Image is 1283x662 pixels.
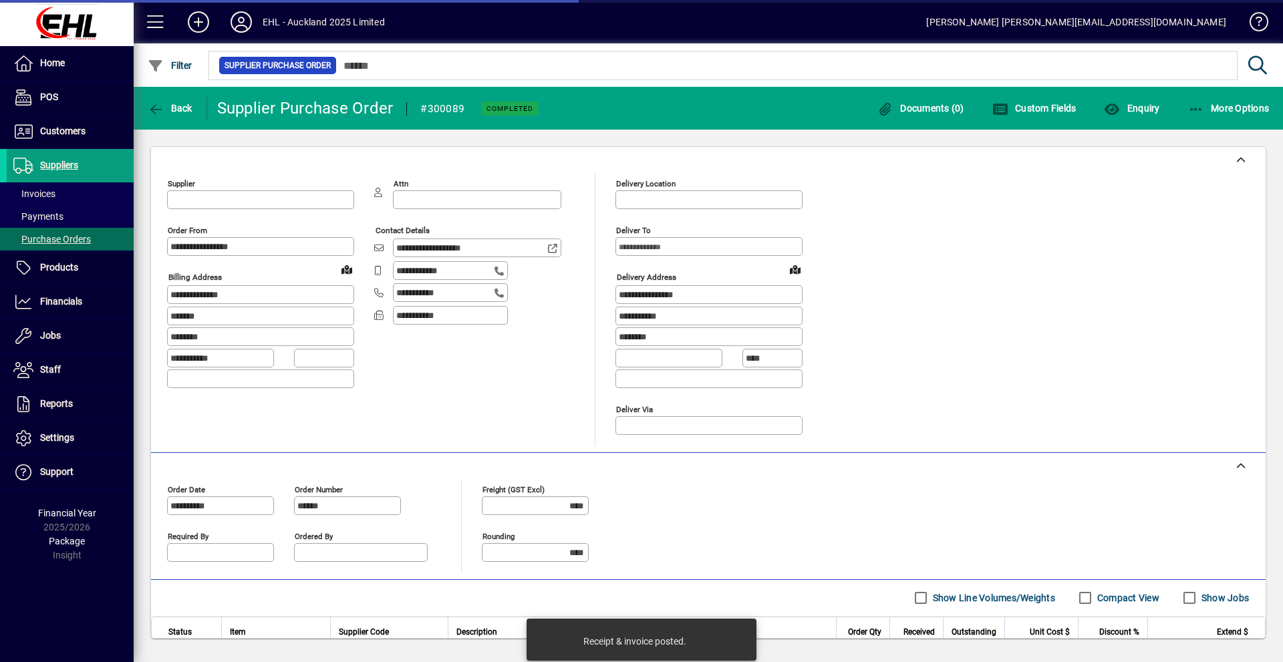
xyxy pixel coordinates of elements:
a: POS [7,81,134,114]
span: Purchase Orders [13,234,91,244]
mat-label: Delivery Location [616,179,676,188]
span: Financial Year [38,508,96,518]
label: Show Line Volumes/Weights [930,591,1055,605]
span: Reports [40,398,73,409]
a: Settings [7,422,134,455]
span: Invoices [13,188,55,199]
a: Products [7,251,134,285]
span: Supplier Code [339,625,389,639]
span: Payments [13,211,63,222]
span: Settings [40,432,74,443]
a: Home [7,47,134,80]
span: Filter [148,60,192,71]
mat-label: Rounding [482,531,515,540]
span: Supplier Purchase Order [225,59,331,72]
span: Staff [40,364,61,375]
mat-label: Attn [394,179,408,188]
span: Custom Fields [992,103,1077,114]
a: Staff [7,353,134,387]
a: Support [7,456,134,489]
a: Knowledge Base [1240,3,1266,46]
span: Unit Cost $ [1030,625,1070,639]
a: Customers [7,115,134,148]
span: More Options [1188,103,1270,114]
span: Outstanding [952,625,996,639]
mat-label: Order number [295,484,343,494]
span: Products [40,262,78,273]
span: Item [230,625,246,639]
a: Invoices [7,182,134,205]
mat-label: Deliver To [616,226,651,235]
mat-label: Supplier [168,179,195,188]
label: Compact View [1095,591,1159,605]
span: Financials [40,296,82,307]
span: Extend $ [1217,625,1248,639]
span: Jobs [40,330,61,341]
a: Financials [7,285,134,319]
span: Suppliers [40,160,78,170]
app-page-header-button: Back [134,96,207,120]
label: Show Jobs [1199,591,1249,605]
button: Enquiry [1101,96,1163,120]
span: Enquiry [1104,103,1159,114]
button: Profile [220,10,263,34]
span: Package [49,536,85,546]
mat-label: Order from [168,226,207,235]
a: Jobs [7,319,134,353]
mat-label: Order date [168,484,205,494]
div: Supplier Purchase Order [217,98,394,119]
a: View on map [785,259,806,280]
mat-label: Freight (GST excl) [482,484,545,494]
span: POS [40,92,58,102]
div: [PERSON_NAME] [PERSON_NAME][EMAIL_ADDRESS][DOMAIN_NAME] [926,11,1226,33]
mat-label: Required by [168,531,208,540]
a: Purchase Orders [7,228,134,251]
div: EHL - Auckland 2025 Limited [263,11,385,33]
span: Order Qty [848,625,881,639]
span: Discount % [1099,625,1139,639]
span: Documents (0) [877,103,964,114]
button: More Options [1185,96,1273,120]
div: Receipt & invoice posted. [583,635,686,648]
button: Back [144,96,196,120]
button: Documents (0) [874,96,968,120]
span: Back [148,103,192,114]
span: Home [40,57,65,68]
span: Support [40,466,74,477]
a: View on map [336,259,358,280]
mat-label: Deliver via [616,404,653,413]
span: Customers [40,126,86,136]
div: #300089 [420,98,464,120]
a: Payments [7,205,134,228]
button: Filter [144,53,196,77]
mat-label: Ordered by [295,531,333,540]
span: Completed [486,104,533,113]
span: Received [903,625,935,639]
button: Add [177,10,220,34]
span: Status [168,625,192,639]
span: Description [456,625,497,639]
a: Reports [7,387,134,421]
button: Custom Fields [989,96,1080,120]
